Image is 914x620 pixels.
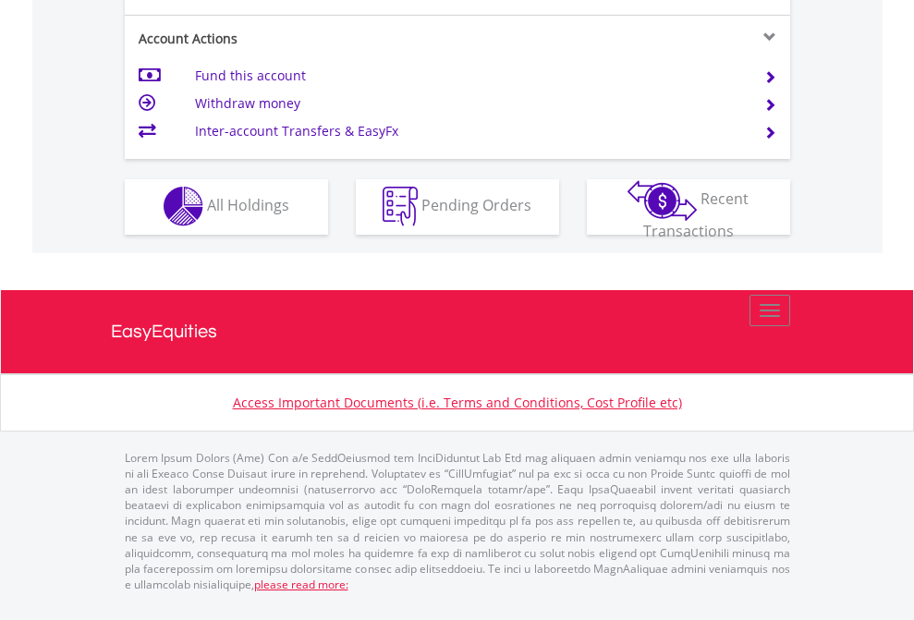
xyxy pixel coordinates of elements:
[421,195,531,215] span: Pending Orders
[254,577,348,592] a: please read more:
[383,187,418,226] img: pending_instructions-wht.png
[125,179,328,235] button: All Holdings
[643,188,749,241] span: Recent Transactions
[125,450,790,592] p: Lorem Ipsum Dolors (Ame) Con a/e SeddOeiusmod tem InciDiduntut Lab Etd mag aliquaen admin veniamq...
[356,179,559,235] button: Pending Orders
[207,195,289,215] span: All Holdings
[195,117,741,145] td: Inter-account Transfers & EasyFx
[125,30,457,48] div: Account Actions
[164,187,203,226] img: holdings-wht.png
[111,290,804,373] a: EasyEquities
[587,179,790,235] button: Recent Transactions
[195,62,741,90] td: Fund this account
[628,180,697,221] img: transactions-zar-wht.png
[195,90,741,117] td: Withdraw money
[233,394,682,411] a: Access Important Documents (i.e. Terms and Conditions, Cost Profile etc)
